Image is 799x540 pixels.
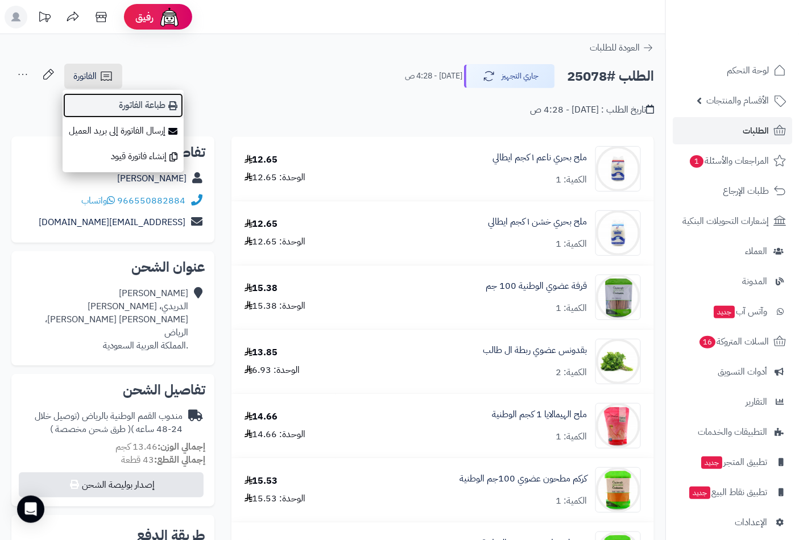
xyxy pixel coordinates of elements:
small: 43 قطعة [121,453,205,467]
span: تطبيق نقاط البيع [688,484,767,500]
span: إشعارات التحويلات البنكية [682,213,769,229]
div: 13.85 [245,346,278,359]
a: لوحة التحكم [673,57,792,84]
a: التطبيقات والخدمات [673,418,792,446]
a: طباعة الفاتورة [63,93,184,118]
div: Open Intercom Messenger [17,496,44,523]
strong: إجمالي الوزن: [158,440,205,454]
div: الوحدة: 14.66 [245,428,306,441]
div: الوحدة: 12.65 [245,171,306,184]
div: الوحدة: 12.65 [245,235,306,248]
div: الوحدة: 15.53 [245,492,306,505]
a: الطلبات [673,117,792,144]
button: إصدار بوليصة الشحن [19,472,204,497]
span: وآتس آب [713,304,767,319]
a: تحديثات المنصة [30,6,59,31]
span: لوحة التحكم [727,63,769,78]
h2: تفاصيل الشحن [20,383,205,397]
div: 14.66 [245,410,278,423]
span: السلات المتروكة [698,334,769,350]
a: [EMAIL_ADDRESS][DOMAIN_NAME] [39,215,185,229]
div: الوحدة: 6.93 [245,364,300,377]
a: بقدونس عضوي ربطة ال طالب [483,344,587,357]
h2: تفاصيل العميل [20,146,205,159]
img: 4-2-90x90.jpg [596,146,640,192]
div: [PERSON_NAME] الدريدي، [PERSON_NAME] [PERSON_NAME] [PERSON_NAME]، الرياض .المملكة العربية السعودية [20,287,188,352]
div: 15.53 [245,475,278,488]
a: ملح الهيمالايا 1 كجم الوطنية [492,408,587,421]
div: 15.38 [245,282,278,295]
a: التقارير [673,388,792,416]
div: 12.65 [245,218,278,231]
div: 12.65 [245,153,278,167]
img: 1690597716-%206281062551561-90x90.jpg [596,467,640,513]
a: كركم مطحون عضوي 100جم الوطنية [459,472,587,485]
a: 966550882884 [117,194,185,207]
span: طلبات الإرجاع [723,183,769,199]
a: إرسال الفاتورة إلى بريد العميل [63,118,184,144]
span: التطبيقات والخدمات [698,424,767,440]
span: التقارير [746,394,767,410]
div: الكمية: 1 [556,238,587,251]
a: العودة للطلبات [590,41,654,55]
span: 16 [699,336,715,348]
a: المراجعات والأسئلة1 [673,147,792,175]
span: الطلبات [743,123,769,139]
span: ( طرق شحن مخصصة ) [50,422,131,436]
a: العملاء [673,238,792,265]
img: 1690689325-6287030160599-90x90.jpg [596,403,640,448]
span: المراجعات والأسئلة [689,153,769,169]
a: المدونة [673,268,792,295]
a: ملح بحري خشن ١ كجم ايطالي [488,215,587,229]
span: جديد [689,487,710,499]
img: 1671257911-%D9%85%D8%A7_%D9%87%D9%8A_%D9%81%D9%88%D8%A7%D8%A6%D8%AF_%D8%A7%D9%84%D8%A8%D9%82%D8%A... [596,339,640,384]
a: ملح بحري ناعم ١ كجم ايطالي [492,151,587,164]
img: 1692790067-30-90x90.jpg [596,275,640,320]
span: رفيق [135,10,154,24]
a: السلات المتروكة16 [673,328,792,355]
a: وآتس آبجديد [673,298,792,325]
div: الكمية: 1 [556,173,587,186]
span: العودة للطلبات [590,41,640,55]
div: الكمية: 1 [556,302,587,315]
a: تطبيق المتجرجديد [673,448,792,476]
a: أدوات التسويق [673,358,792,385]
h2: الطلب #25078 [567,65,654,88]
a: قرفة عضوي الوطنية 100 جم [486,280,587,293]
a: الإعدادات [673,509,792,536]
strong: إجمالي القطع: [154,453,205,467]
span: المدونة [742,273,767,289]
a: طلبات الإرجاع [673,177,792,205]
span: العملاء [745,243,767,259]
span: 1 [690,155,703,168]
div: تاريخ الطلب : [DATE] - 4:28 ص [530,103,654,117]
div: الكمية: 1 [556,430,587,443]
div: الكمية: 2 [556,366,587,379]
div: الكمية: 1 [556,495,587,508]
img: ai-face.png [158,6,181,28]
span: جديد [701,456,722,469]
small: 13.46 كجم [115,440,205,454]
button: جاري التجهيز [464,64,555,88]
a: إنشاء فاتورة قيود [63,144,184,169]
div: الوحدة: 15.38 [245,300,306,313]
span: الإعدادات [735,514,767,530]
a: تطبيق نقاط البيعجديد [673,479,792,506]
img: 3-2-90x90.jpg [596,210,640,256]
span: جديد [714,306,735,318]
a: [PERSON_NAME] [117,172,187,185]
a: واتساب [81,194,115,207]
a: إشعارات التحويلات البنكية [673,207,792,235]
a: الفاتورة [64,64,122,89]
span: الأقسام والمنتجات [706,93,769,109]
h2: عنوان الشحن [20,260,205,274]
small: [DATE] - 4:28 ص [405,70,462,82]
div: مندوب القمم الوطنية بالرياض (توصيل خلال 24-48 ساعه ) [20,410,183,436]
span: أدوات التسويق [718,364,767,380]
span: الفاتورة [73,69,97,83]
span: تطبيق المتجر [700,454,767,470]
